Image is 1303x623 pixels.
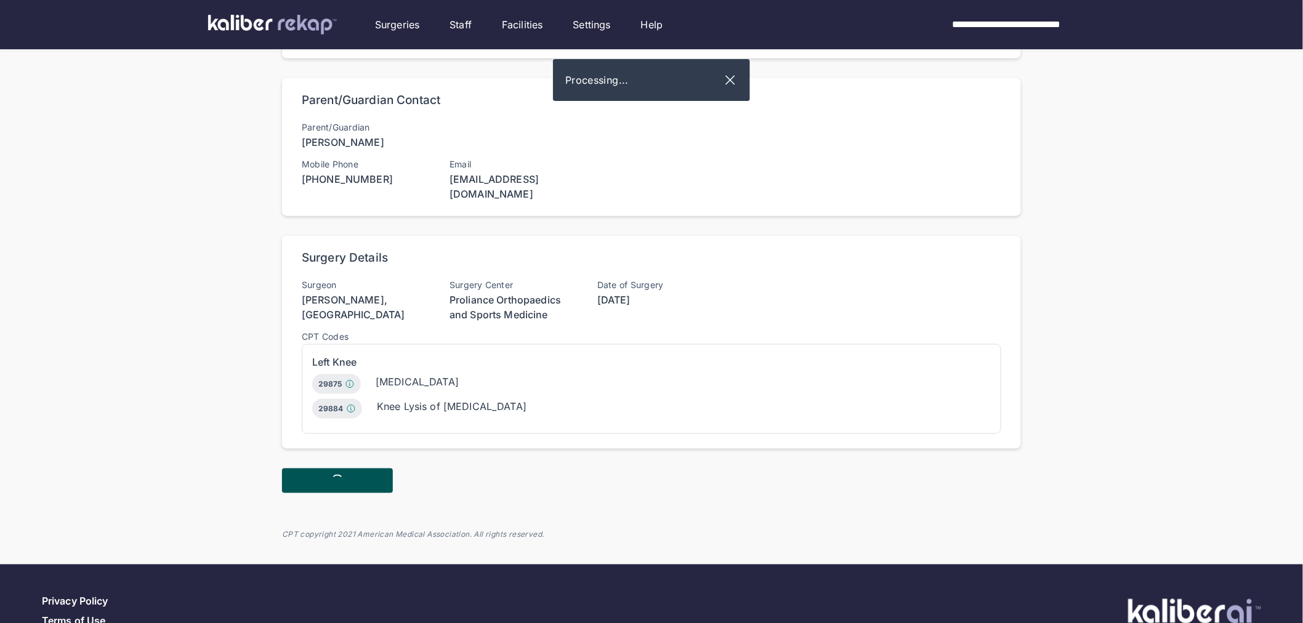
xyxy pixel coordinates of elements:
div: Parent/Guardian Contact [302,93,440,108]
a: Privacy Policy [42,595,108,608]
div: CPT copyright 2021 American Medical Association. All rights reserved. [282,530,1021,540]
a: Surgeries [375,17,419,32]
div: [DATE] [597,292,720,307]
div: 29884 [312,399,362,419]
div: Email [450,159,573,169]
span: Processing... [565,73,723,87]
div: Date of Surgery [597,280,720,290]
div: CPT Codes [302,332,1001,342]
img: Info.77c6ff0b.svg [345,379,355,389]
img: kaliber labs logo [208,15,337,34]
div: 29875 [312,374,361,394]
div: Mobile Phone [302,159,425,169]
a: Help [641,17,663,32]
div: [MEDICAL_DATA] [376,374,459,389]
div: [EMAIL_ADDRESS][DOMAIN_NAME] [450,172,573,201]
div: Surgery Center [450,280,573,290]
img: Info.77c6ff0b.svg [346,404,356,414]
div: Proliance Orthopaedics and Sports Medicine [450,292,573,322]
a: Staff [450,17,472,32]
div: [PHONE_NUMBER] [302,172,425,187]
div: Surgery Details [302,251,388,265]
div: [PERSON_NAME], [GEOGRAPHIC_DATA] [302,292,425,322]
a: Facilities [502,17,543,32]
div: Surgeon [302,280,425,290]
div: Parent/Guardian [302,123,425,132]
a: Settings [573,17,611,32]
div: Knee Lysis of [MEDICAL_DATA] [377,399,526,414]
div: Left Knee [312,355,991,369]
div: [PERSON_NAME] [302,135,425,150]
